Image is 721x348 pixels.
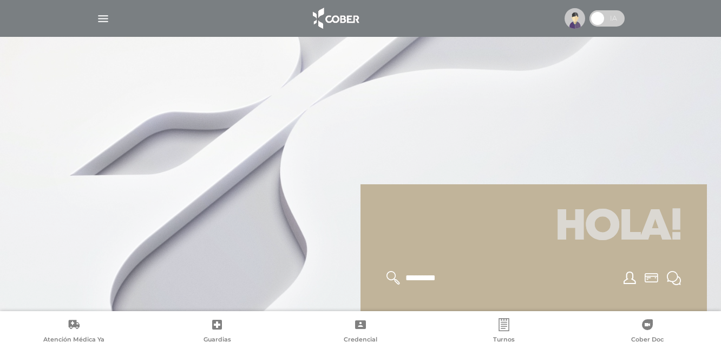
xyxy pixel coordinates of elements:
[146,318,289,346] a: Guardias
[432,318,575,346] a: Turnos
[565,8,585,29] img: profile-placeholder.svg
[289,318,432,346] a: Credencial
[344,336,377,345] span: Credencial
[2,318,146,346] a: Atención Médica Ya
[631,336,664,345] span: Cober Doc
[96,12,110,25] img: Cober_menu-lines-white.svg
[204,336,231,345] span: Guardias
[43,336,104,345] span: Atención Médica Ya
[575,318,719,346] a: Cober Doc
[307,5,364,31] img: logo_cober_home-white.png
[493,336,515,345] span: Turnos
[373,197,694,258] h1: Hola!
